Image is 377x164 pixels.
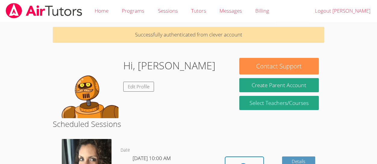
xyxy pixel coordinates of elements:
[53,118,324,130] h2: Scheduled Sessions
[123,58,215,73] h1: Hi, [PERSON_NAME]
[58,58,118,118] img: default.png
[239,78,319,92] button: Create Parent Account
[219,7,242,14] span: Messages
[5,3,83,18] img: airtutors_banner-c4298cdbf04f3fff15de1276eac7730deb9818008684d7c2e4769d2f7ddbe033.png
[53,27,324,43] p: Successfully authenticated from clever account
[239,58,319,74] button: Contact Support
[133,155,171,162] span: [DATE] 10:00 AM
[121,147,130,154] dt: Date
[123,82,154,92] a: Edit Profile
[239,96,319,110] a: Select Teachers/Courses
